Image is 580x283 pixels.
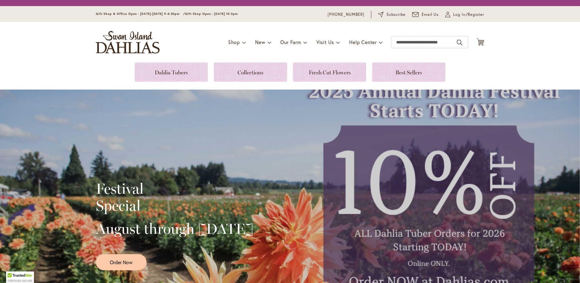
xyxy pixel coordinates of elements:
[453,12,484,18] span: Log In/Register
[96,31,160,53] a: store logo
[96,220,253,237] h2: August through [DATE]
[328,12,364,18] a: [PHONE_NUMBER]
[386,12,406,18] span: Subscribe
[96,12,185,16] span: Gift Shop & Office Open - [DATE]-[DATE] 9-4:30pm /
[6,271,34,283] div: TrustedSite Certified
[255,39,265,45] span: New
[349,39,377,45] span: Help Center
[457,38,462,47] button: Search
[228,39,240,45] span: Shop
[96,180,253,214] h2: Festival Special
[96,254,147,270] a: Order Now
[316,39,334,45] span: Visit Us
[185,12,238,16] span: Gift Shop Open - [DATE] 10-3pm
[378,12,406,18] a: Subscribe
[110,259,133,266] span: Order Now
[422,12,439,18] span: Email Us
[412,12,439,18] a: Email Us
[445,12,484,18] a: Log In/Register
[280,39,301,45] span: Our Farm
